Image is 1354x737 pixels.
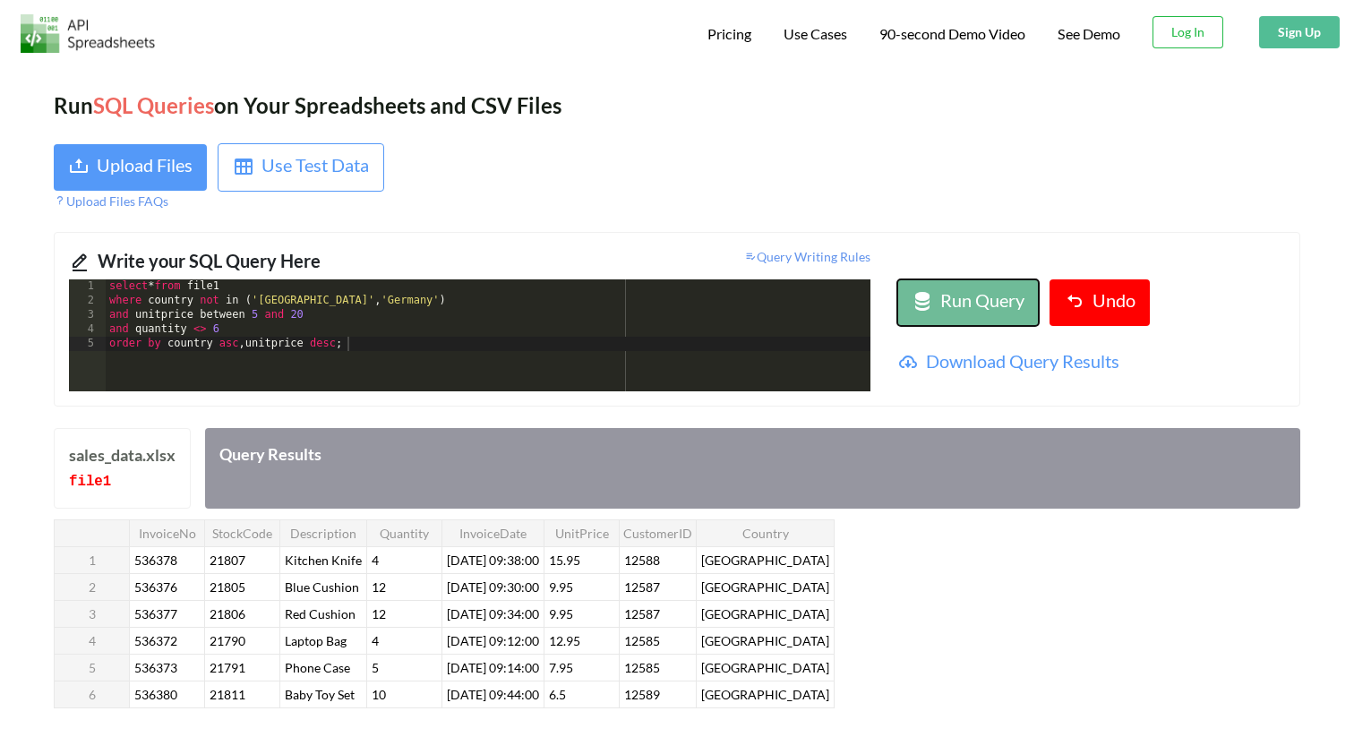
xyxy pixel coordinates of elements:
[69,322,106,337] div: 4
[545,656,577,679] span: 7.95
[545,549,584,571] span: 15.95
[131,549,181,571] span: 536378
[93,92,214,118] span: SQL Queries
[621,656,664,679] span: 12585
[1259,16,1340,48] button: Sign Up
[69,294,106,308] div: 2
[545,630,584,652] span: 12.95
[368,576,390,598] span: 12
[281,656,354,679] span: Phone Case
[442,519,544,546] th: InvoiceDate
[69,279,106,294] div: 1
[698,683,833,706] span: [GEOGRAPHIC_DATA]
[545,576,577,598] span: 9.95
[54,90,1300,122] div: Run on Your Spreadsheets and CSV Files
[698,656,833,679] span: [GEOGRAPHIC_DATA]
[206,603,249,625] span: 21806
[697,519,835,546] th: Country
[367,519,442,546] th: Quantity
[281,630,350,652] span: Laptop Bag
[218,143,384,192] button: Use Test Data
[206,683,249,706] span: 21811
[69,443,176,467] div: sales_data.xlsx
[281,603,359,625] span: Red Cushion
[69,474,111,490] code: file 1
[707,25,751,42] span: Pricing
[281,576,363,598] span: Blue Cushion
[281,683,358,706] span: Baby Toy Set
[443,656,543,679] span: [DATE] 09:14:00
[443,576,543,598] span: [DATE] 09:30:00
[545,683,570,706] span: 6.5
[54,193,168,209] span: Upload Files FAQs
[621,630,664,652] span: 12585
[443,630,543,652] span: [DATE] 09:12:00
[368,656,382,679] span: 5
[698,549,833,571] span: [GEOGRAPHIC_DATA]
[55,573,130,600] th: 2
[206,656,249,679] span: 21791
[205,428,1300,509] div: Query Results
[130,519,205,546] th: InvoiceNo
[97,151,193,184] div: Upload Files
[621,576,664,598] span: 12587
[54,144,207,191] button: Upload Files
[55,627,130,654] th: 4
[368,630,382,652] span: 4
[55,600,130,627] th: 3
[784,25,847,42] span: Use Cases
[131,683,181,706] span: 536380
[698,576,833,598] span: [GEOGRAPHIC_DATA]
[206,576,249,598] span: 21805
[205,519,280,546] th: StockCode
[55,654,130,681] th: 5
[98,247,457,279] div: Write your SQL Query Here
[698,630,833,652] span: [GEOGRAPHIC_DATA]
[1058,25,1120,44] a: See Demo
[1153,16,1223,48] button: Log In
[620,519,697,546] th: CustomerID
[545,603,577,625] span: 9.95
[1050,279,1150,326] button: Undo
[69,337,106,351] div: 5
[879,27,1025,41] span: 90-second Demo Video
[368,549,382,571] span: 4
[131,656,181,679] span: 536373
[131,576,181,598] span: 536376
[744,249,870,264] span: Query Writing Rules
[280,519,367,546] th: Description
[206,549,249,571] span: 21807
[131,603,181,625] span: 536377
[926,347,1285,380] div: Download Query Results
[69,308,106,322] div: 3
[443,549,543,571] span: [DATE] 09:38:00
[443,603,543,625] span: [DATE] 09:34:00
[55,546,130,573] th: 1
[621,683,664,706] span: 12589
[21,14,155,53] img: Logo.png
[698,603,833,625] span: [GEOGRAPHIC_DATA]
[621,603,664,625] span: 12587
[621,549,664,571] span: 12588
[55,681,130,707] th: 6
[940,287,1024,319] div: Run Query
[368,683,390,706] span: 10
[281,549,365,571] span: Kitchen Knife
[261,151,369,184] div: Use Test Data
[206,630,249,652] span: 21790
[131,630,181,652] span: 536372
[897,279,1039,326] button: Run Query
[443,683,543,706] span: [DATE] 09:44:00
[544,519,620,546] th: UnitPrice
[368,603,390,625] span: 12
[1093,287,1135,319] div: Undo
